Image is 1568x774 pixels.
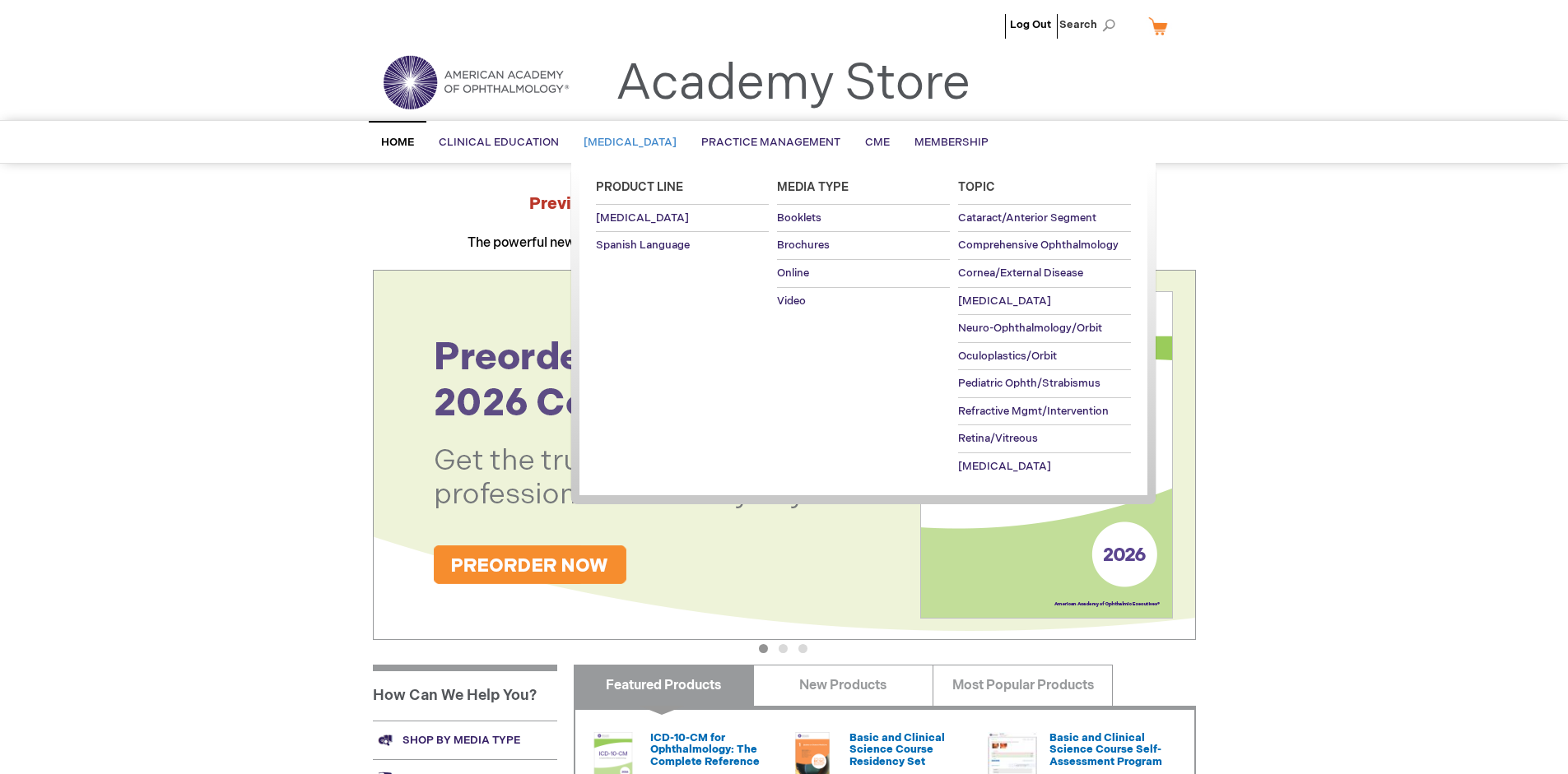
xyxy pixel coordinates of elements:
span: Video [777,294,806,308]
span: Search [1059,8,1122,41]
span: Home [381,136,414,149]
a: Basic and Clinical Science Course Self-Assessment Program [1049,731,1162,768]
span: Online [777,266,809,280]
span: Brochures [777,239,830,252]
span: Media Type [777,180,849,194]
button: 1 of 3 [759,644,768,653]
a: Featured Products [574,665,754,706]
span: Clinical Education [439,136,559,149]
strong: Preview the at AAO 2025 [529,194,1039,214]
span: [MEDICAL_DATA] [958,294,1051,308]
span: Comprehensive Ophthalmology [958,239,1119,252]
span: [MEDICAL_DATA] [584,136,677,149]
span: [MEDICAL_DATA] [958,460,1051,473]
span: Cataract/Anterior Segment [958,211,1096,225]
span: Membership [914,136,989,149]
span: Neuro-Ophthalmology/Orbit [958,322,1102,335]
span: [MEDICAL_DATA] [596,211,689,225]
a: ICD-10-CM for Ophthalmology: The Complete Reference [650,731,760,768]
a: Shop by media type [373,721,557,759]
a: Academy Store [616,54,970,114]
span: Refractive Mgmt/Intervention [958,405,1109,418]
a: Most Popular Products [933,665,1113,706]
span: CME [865,136,890,149]
span: Booklets [777,211,821,225]
span: Topic [958,180,995,194]
a: Basic and Clinical Science Course Residency Set [849,731,945,768]
a: New Products [753,665,933,706]
span: Oculoplastics/Orbit [958,350,1057,363]
span: Product Line [596,180,683,194]
span: Cornea/External Disease [958,266,1083,280]
span: Retina/Vitreous [958,432,1038,445]
h1: How Can We Help You? [373,665,557,721]
button: 3 of 3 [798,644,807,653]
span: Practice Management [701,136,840,149]
button: 2 of 3 [779,644,788,653]
span: Spanish Language [596,239,690,252]
span: Pediatric Ophth/Strabismus [958,377,1100,390]
a: Log Out [1010,18,1051,31]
